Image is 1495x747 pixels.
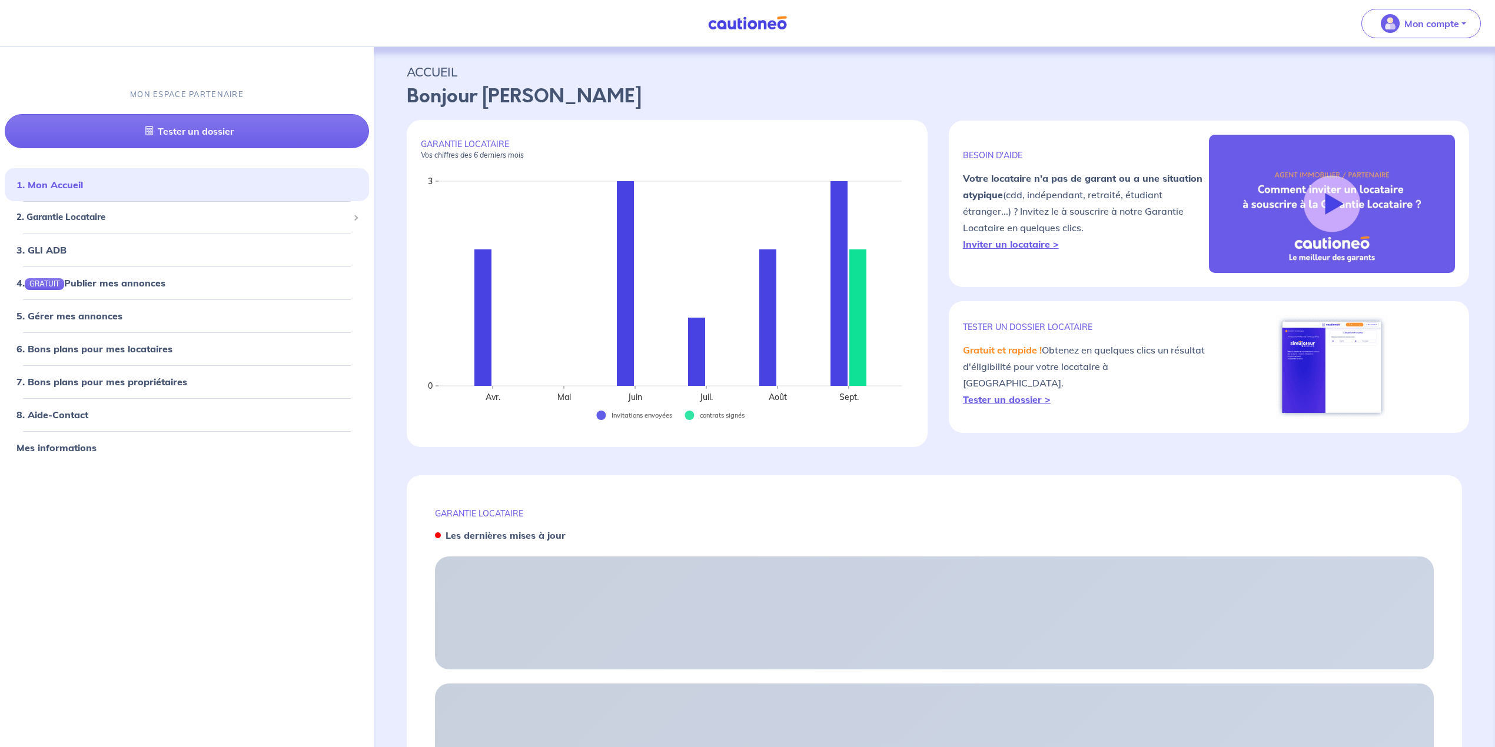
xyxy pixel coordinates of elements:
div: 3. GLI ADB [5,238,369,262]
span: 2. Garantie Locataire [16,211,348,224]
text: Avr. [486,392,500,402]
text: Août [769,392,787,402]
text: Mai [557,392,571,402]
text: 3 [428,176,433,186]
img: simulateur.png [1276,315,1387,419]
em: Gratuit et rapide ! [963,344,1042,356]
img: video-gli-new-none.jpg [1209,135,1455,274]
img: Cautioneo [703,16,792,31]
text: Sept. [839,392,859,402]
a: 8. Aide-Contact [16,409,88,421]
p: ACCUEIL [407,61,1462,82]
img: illu_account_valid_menu.svg [1381,14,1400,33]
a: 4.GRATUITPublier mes annonces [16,277,165,289]
a: 5. Gérer mes annonces [16,310,122,322]
div: 4.GRATUITPublier mes annonces [5,271,369,295]
div: 7. Bons plans pour mes propriétaires [5,370,369,393]
text: 0 [428,381,433,391]
button: illu_account_valid_menu.svgMon compte [1361,9,1481,38]
div: 8. Aide-Contact [5,403,369,426]
div: 6. Bons plans pour mes locataires [5,337,369,361]
a: 7. Bons plans pour mes propriétaires [16,376,187,388]
p: BESOIN D'AIDE [963,150,1209,161]
text: Juil. [699,392,713,402]
a: Tester un dossier [5,114,369,148]
p: MON ESPACE PARTENAIRE [130,89,244,100]
text: Juin [627,392,642,402]
a: 3. GLI ADB [16,244,67,256]
div: 5. Gérer mes annonces [5,304,369,328]
p: Mon compte [1404,16,1459,31]
div: 1. Mon Accueil [5,173,369,196]
p: Obtenez en quelques clics un résultat d'éligibilité pour votre locataire à [GEOGRAPHIC_DATA]. [963,342,1209,408]
a: 1. Mon Accueil [16,179,83,191]
strong: Votre locataire n'a pas de garant ou a une situation atypique [963,172,1202,201]
a: 6. Bons plans pour mes locataires [16,343,172,355]
p: TESTER un dossier locataire [963,322,1209,332]
p: GARANTIE LOCATAIRE [435,508,1434,519]
p: (cdd, indépendant, retraité, étudiant étranger...) ? Invitez le à souscrire à notre Garantie Loca... [963,170,1209,252]
a: Inviter un locataire > [963,238,1059,250]
p: Bonjour [PERSON_NAME] [407,82,1462,111]
em: Vos chiffres des 6 derniers mois [421,151,524,159]
div: 2. Garantie Locataire [5,206,369,229]
strong: Les dernières mises à jour [446,529,566,541]
div: Mes informations [5,436,369,459]
p: GARANTIE LOCATAIRE [421,139,913,160]
a: Mes informations [16,442,97,453]
a: Tester un dossier > [963,393,1051,405]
